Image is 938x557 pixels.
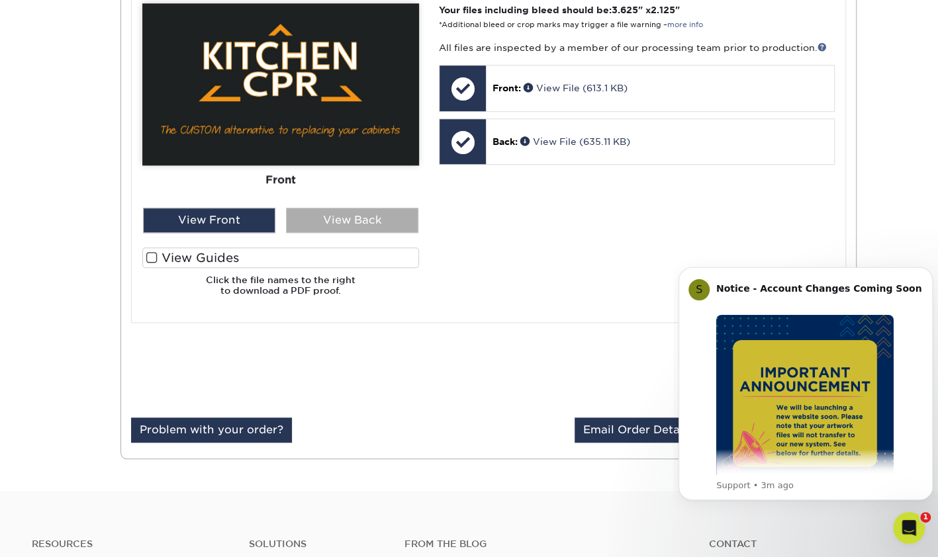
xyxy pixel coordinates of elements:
[143,208,275,233] div: View Front
[439,5,680,15] strong: Your files including bleed should be: " x "
[249,538,385,550] h4: Solutions
[3,517,113,552] iframe: Google Customer Reviews
[492,136,518,147] span: Back:
[439,41,834,54] p: All files are inspected by a member of our processing team prior to production.
[492,83,521,93] span: Front:
[32,538,229,550] h4: Resources
[893,512,925,544] iframe: Intercom live chat
[667,21,703,29] a: more info
[142,275,419,307] h6: Click the file names to the right to download a PDF proof.
[142,247,419,268] label: View Guides
[131,417,292,443] a: Problem with your order?
[142,165,419,194] div: Front
[404,538,673,550] h4: From the Blog
[520,136,630,147] a: View File (635.11 KB)
[709,538,906,550] a: Contact
[524,83,628,93] a: View File (613.1 KB)
[286,208,418,233] div: View Back
[651,5,675,15] span: 2.125
[439,21,703,29] small: *Additional bleed or crop marks may trigger a file warning –
[612,5,638,15] span: 3.625
[673,247,938,521] iframe: Intercom notifications message
[920,512,931,523] span: 1
[575,417,700,443] a: Email Order Details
